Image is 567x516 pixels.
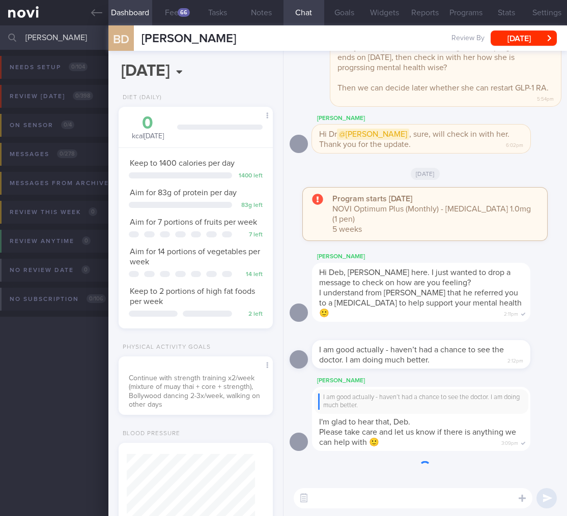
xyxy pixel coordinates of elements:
[130,159,235,167] span: Keep to 1400 calories per day
[507,355,523,365] span: 2:12pm
[7,147,80,161] div: Messages
[319,289,522,317] span: I understand from [PERSON_NAME] that he referred you to a [MEDICAL_DATA] to help support your men...
[237,271,263,279] div: 14 left
[89,207,97,216] span: 0
[130,287,255,306] span: Keep to 2 portions of high fat foods per week
[87,294,106,303] span: 0 / 106
[7,60,90,74] div: Needs setup
[237,311,263,318] div: 2 left
[332,205,531,223] span: NOVI Optimum Plus (Monthly) - [MEDICAL_DATA] 1.0mg (1 pen)
[69,63,88,71] span: 0 / 104
[73,92,93,100] span: 0 / 398
[7,176,133,190] div: Messages from Archived
[312,375,561,387] div: [PERSON_NAME]
[7,89,96,103] div: Review [DATE]
[178,8,190,17] div: 66
[7,234,93,248] div: Review anytime
[319,428,516,446] span: Please take care and let us know if there is anything we can help with 🙂
[319,418,410,426] span: I'm glad to hear that, Deb.
[506,139,523,149] span: 6:02pm
[237,172,263,180] div: 1400 left
[130,248,260,266] span: Aim for 14 portions of vegetables per week
[102,19,140,58] div: BD
[319,129,509,148] span: Hi Dr , sure, will check in with her. Thank you for the update.
[318,393,524,410] div: I am good actually - haven’t had a chance to see the doctor. I am doing much better.
[82,236,91,245] span: 0
[61,120,74,129] span: 0 / 4
[504,308,518,318] span: 2:11pm
[332,195,412,203] strong: Program starts [DATE]
[501,437,518,447] span: 3:09pm
[141,33,236,45] span: [PERSON_NAME]
[7,118,77,132] div: On sensor
[537,93,554,103] span: 5:54pm
[129,114,167,141] div: kcal [DATE]
[332,225,362,233] span: 5 weeks
[312,251,561,263] div: [PERSON_NAME]
[337,129,409,140] span: @[PERSON_NAME]
[337,43,534,72] span: Can you keep her on the coaching until her programme ends on [DATE], then check in with her how s...
[129,114,167,132] div: 0
[7,205,100,219] div: Review this week
[130,189,237,197] span: Aim for 83g of protein per day
[119,344,211,351] div: Physical Activity Goals
[491,31,557,46] button: [DATE]
[451,34,485,43] span: Review By
[237,231,263,239] div: 7 left
[337,84,549,92] span: Then we can decide later whether she can restart GLP-1 RA.
[119,430,180,438] div: Blood Pressure
[130,218,257,226] span: Aim for 7 portions of fruits per week
[319,268,511,287] span: Hi Deb, [PERSON_NAME] here. I just wanted to drop a message to check on how are you feeling?
[237,202,263,209] div: 83 g left
[57,149,77,158] span: 0 / 278
[312,112,561,125] div: [PERSON_NAME]
[129,375,260,409] span: Continue with strength training x2/week (mixture of muay thai + core + strength), Bollywood danci...
[411,168,440,180] span: [DATE]
[7,263,93,277] div: No review date
[119,94,162,102] div: Diet (Daily)
[319,346,504,364] span: I am good actually - haven’t had a chance to see the doctor. I am doing much better.
[7,292,108,306] div: No subscription
[81,265,90,274] span: 0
